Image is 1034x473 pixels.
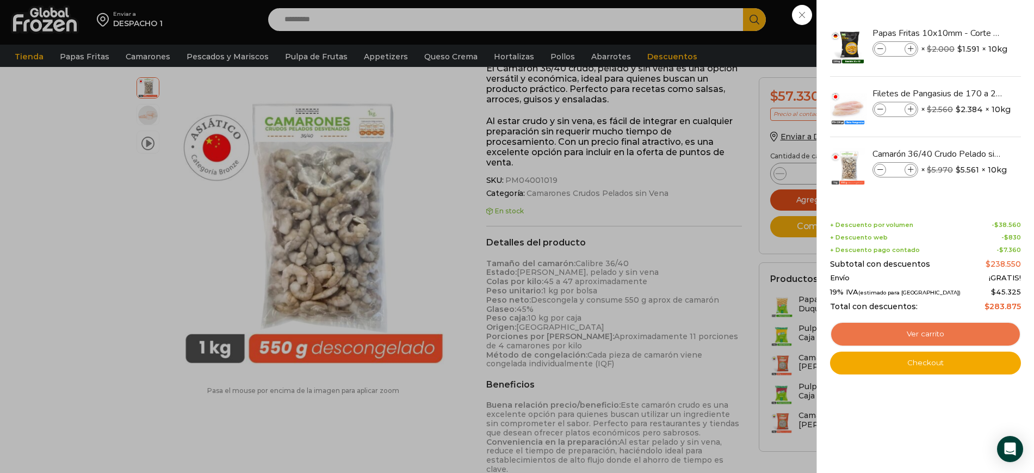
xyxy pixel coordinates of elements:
[1001,234,1021,241] span: -
[991,287,996,296] span: $
[956,104,961,115] span: $
[830,234,888,241] span: + Descuento web
[887,164,903,176] input: Product quantity
[872,27,1002,39] a: Papas Fritas 10x10mm - Corte Bastón - Caja 10 kg
[921,102,1011,117] span: × × 10kg
[830,222,913,229] span: + Descuento por volumen
[957,44,980,54] bdi: 1.591
[986,259,990,269] span: $
[994,221,1021,229] bdi: 38.560
[956,104,983,115] bdi: 2.384
[957,44,962,54] span: $
[921,41,1007,57] span: × × 10kg
[999,246,1021,254] bdi: 7.360
[830,274,850,282] span: Envío
[921,162,1007,177] span: × × 10kg
[927,105,932,114] span: $
[985,302,989,311] span: $
[994,221,999,229] span: $
[991,287,1021,296] span: 45.325
[927,105,953,114] bdi: 2.560
[830,322,1021,347] a: Ver carrito
[830,302,918,311] span: Total con descuentos:
[1004,234,1021,241] bdi: 830
[999,246,1004,254] span: $
[927,44,932,54] span: $
[927,165,953,175] bdi: 5.970
[985,302,1021,311] bdi: 283.875
[956,164,979,175] bdi: 5.561
[830,247,920,254] span: + Descuento pago contado
[830,288,961,297] span: 19% IVA
[997,436,1023,462] div: Open Intercom Messenger
[996,247,1021,254] span: -
[872,88,1002,100] a: Filetes de Pangasius de 170 a 220 gr - Bronze - Caja 10 kg
[956,164,961,175] span: $
[986,259,1021,269] bdi: 238.550
[830,352,1021,374] a: Checkout
[858,290,961,296] small: (estimado para [GEOGRAPHIC_DATA])
[830,260,930,269] span: Subtotal con descuentos
[872,148,1002,160] a: Camarón 36/40 Crudo Pelado sin Vena - Bronze - Caja 10 kg
[927,165,932,175] span: $
[887,43,903,55] input: Product quantity
[989,274,1021,282] span: ¡GRATIS!
[927,44,955,54] bdi: 2.000
[1004,234,1008,241] span: $
[992,222,1021,229] span: -
[887,103,903,115] input: Product quantity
